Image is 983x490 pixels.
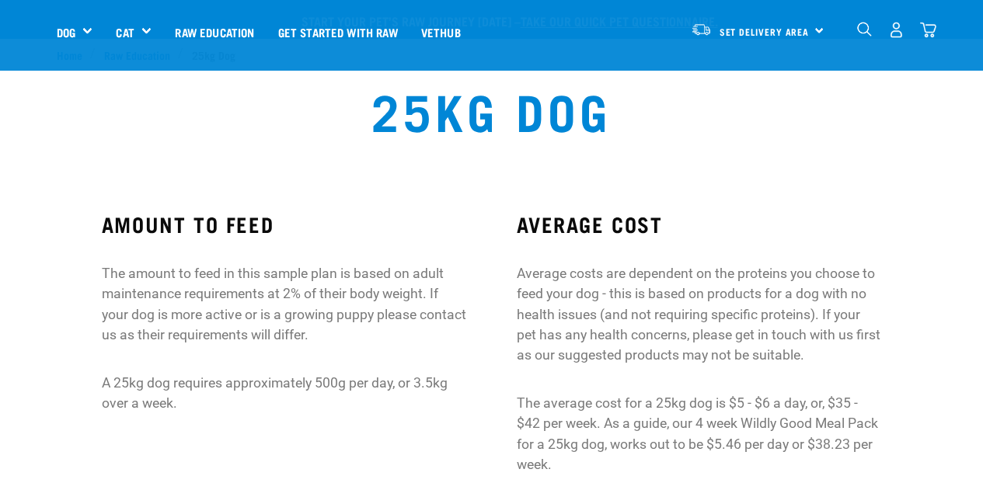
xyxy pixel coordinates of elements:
h3: AVERAGE COST [517,212,882,236]
h3: AMOUNT TO FEED [102,212,467,236]
span: Set Delivery Area [720,29,810,34]
a: Vethub [410,1,472,63]
a: Dog [57,23,75,41]
img: user.png [888,22,905,38]
p: The amount to feed in this sample plan is based on adult maintenance requirements at 2% of their ... [102,263,467,346]
img: van-moving.png [691,23,712,36]
img: home-icon@2x.png [920,22,936,38]
p: Average costs are dependent on the proteins you choose to feed your dog - this is based on produc... [517,263,882,366]
a: Cat [116,23,134,41]
a: Get started with Raw [267,1,410,63]
a: Raw Education [163,1,266,63]
p: A 25kg dog requires approximately 500g per day, or 3.5kg over a week. [102,373,467,414]
h1: 25kg Dog [371,82,611,137]
img: home-icon-1@2x.png [857,22,872,36]
p: The average cost for a 25kg dog is $5 - $6 a day, or, $35 - $42 per week. As a guide, our 4 week ... [517,393,882,475]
